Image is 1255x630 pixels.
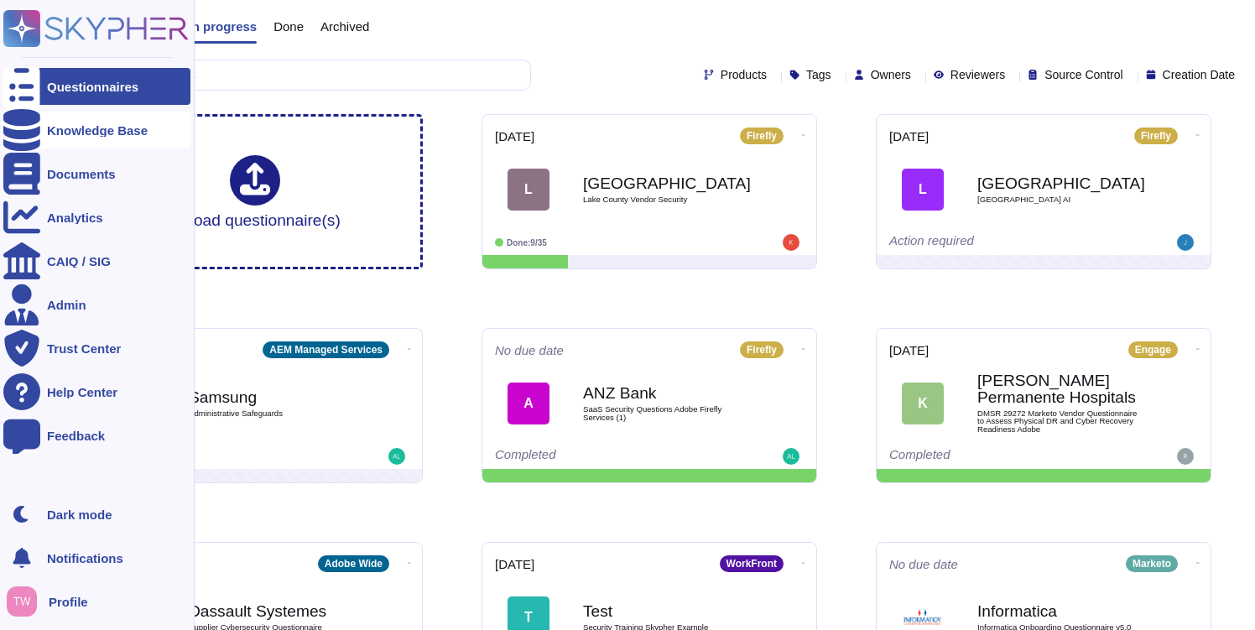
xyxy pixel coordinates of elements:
div: K [902,383,944,424]
input: Search by keywords [66,60,530,90]
div: WorkFront [720,555,784,572]
span: In progress [188,20,257,33]
div: Feedback [47,430,105,442]
div: A [508,383,549,424]
span: [DATE] [495,558,534,570]
span: Tags [806,69,831,81]
a: Analytics [3,199,190,236]
b: Dassault Systemes [189,603,357,619]
div: Action required [889,234,1095,251]
img: user [1177,234,1194,251]
div: Marketo [1126,555,1178,572]
div: L [508,169,549,211]
a: Admin [3,286,190,323]
div: L [902,169,944,211]
span: DMSR 29272 Marketo Vendor Questionnaire to Assess Physical DR and Cyber Recovery Readiness Adobe [977,409,1145,434]
img: user [388,448,405,465]
div: Adobe Wide [318,555,389,572]
span: Creation Date [1163,69,1235,81]
div: AEM Managed Services [263,341,389,358]
a: Documents [3,155,190,192]
span: No due date [495,344,564,357]
b: Test [583,603,751,619]
span: Reviewers [950,69,1005,81]
b: Informatica [977,603,1145,619]
b: ANZ Bank [583,385,751,401]
div: Knowledge Base [47,124,148,137]
div: Analytics [47,211,103,224]
div: Dark mode [47,508,112,521]
span: No due date [889,558,958,570]
img: user [783,234,799,251]
div: Action required [101,448,306,465]
span: [DATE] [889,130,929,143]
div: Engage [1128,341,1178,358]
span: Lake County Vendor Security [583,195,751,204]
span: SaaS Security Questions Adobe Firefly Services (1) [583,405,751,421]
span: [GEOGRAPHIC_DATA] AI [977,195,1145,204]
span: Administrative Safeguards [189,409,357,418]
div: Documents [47,168,116,180]
div: Questionnaires [47,81,138,93]
b: [GEOGRAPHIC_DATA] [977,175,1145,191]
img: user [783,448,799,465]
div: Firefly [740,341,784,358]
span: Profile [49,596,88,608]
span: Archived [320,20,369,33]
span: Done: 9/35 [507,238,547,247]
span: [DATE] [495,130,534,143]
div: Trust Center [47,342,121,355]
a: Help Center [3,373,190,410]
img: user [1177,448,1194,465]
a: Trust Center [3,330,190,367]
span: Owners [871,69,911,81]
div: Firefly [740,128,784,144]
a: CAIQ / SIG [3,242,190,279]
img: user [7,586,37,617]
span: Products [721,69,767,81]
button: user [3,583,49,620]
b: Samsung [189,389,357,405]
div: Firefly [1134,128,1178,144]
span: [DATE] [889,344,929,357]
b: [PERSON_NAME] Permanente Hospitals [977,372,1145,404]
a: Knowledge Base [3,112,190,148]
span: Done [273,20,304,33]
span: Source Control [1044,69,1122,81]
b: [GEOGRAPHIC_DATA] [583,175,751,191]
div: Help Center [47,386,117,398]
a: Questionnaires [3,68,190,105]
div: Upload questionnaire(s) [169,155,341,228]
div: Completed [495,448,700,465]
div: Completed [889,448,1095,465]
div: Admin [47,299,86,311]
span: Notifications [47,552,123,565]
a: Feedback [3,417,190,454]
div: CAIQ / SIG [47,255,111,268]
